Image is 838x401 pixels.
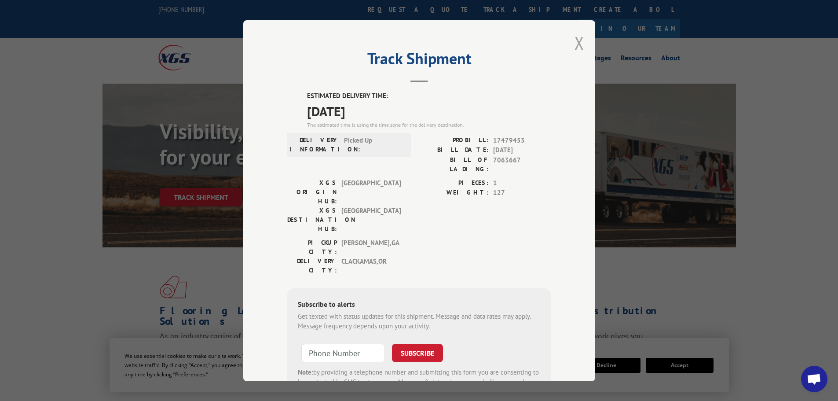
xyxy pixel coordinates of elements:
[298,311,541,331] div: Get texted with status updates for this shipment. Message and data rates may apply. Message frequ...
[287,52,551,69] h2: Track Shipment
[341,238,401,256] span: [PERSON_NAME] , GA
[341,178,401,206] span: [GEOGRAPHIC_DATA]
[341,256,401,275] span: CLACKAMAS , OR
[344,135,403,154] span: Picked Up
[307,91,551,101] label: ESTIMATED DELIVERY TIME:
[419,135,489,145] label: PROBILL:
[298,367,541,397] div: by providing a telephone number and submitting this form you are consenting to be contacted by SM...
[298,368,313,376] strong: Note:
[298,298,541,311] div: Subscribe to alerts
[493,145,551,155] span: [DATE]
[575,31,584,55] button: Close modal
[419,145,489,155] label: BILL DATE:
[287,238,337,256] label: PICKUP CITY:
[493,188,551,198] span: 127
[493,135,551,145] span: 17479453
[801,366,827,392] div: Open chat
[341,206,401,233] span: [GEOGRAPHIC_DATA]
[493,178,551,188] span: 1
[287,256,337,275] label: DELIVERY CITY:
[307,101,551,121] span: [DATE]
[301,343,385,362] input: Phone Number
[493,155,551,173] span: 7063667
[287,206,337,233] label: XGS DESTINATION HUB:
[290,135,340,154] label: DELIVERY INFORMATION:
[287,178,337,206] label: XGS ORIGIN HUB:
[419,178,489,188] label: PIECES:
[307,121,551,129] div: The estimated time is using the time zone for the delivery destination.
[392,343,443,362] button: SUBSCRIBE
[419,188,489,198] label: WEIGHT:
[419,155,489,173] label: BILL OF LADING:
